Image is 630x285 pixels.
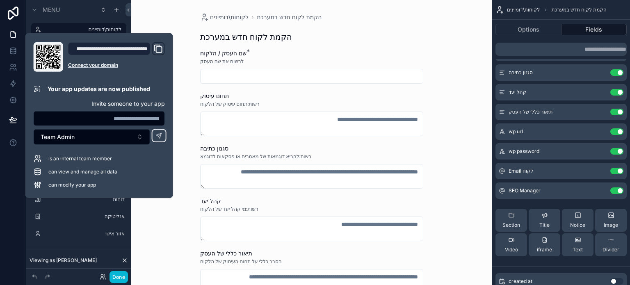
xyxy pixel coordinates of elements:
span: סגנון כתיבה [509,69,533,76]
span: Text [573,246,583,253]
button: Title [529,209,560,232]
span: תיאור כללי של העסק [509,109,552,115]
p: Your app updates are now published [48,85,150,93]
span: שם העסק / הלקוח [200,50,247,57]
span: Team Admin [41,133,75,141]
button: Options [495,24,562,35]
span: קהל יעד [200,197,221,204]
span: Divider [603,246,619,253]
span: iframe [537,246,552,253]
a: לקוחות\דומיינים [200,13,249,21]
span: Viewing as [PERSON_NAME] [30,257,97,264]
button: Section [495,209,527,232]
label: אנליטיקה [44,213,125,220]
p: Invite someone to your app [34,100,165,108]
span: תחום עיסוק [200,92,229,99]
button: Video [495,233,527,256]
label: לקוחות\דומיינים [44,26,121,33]
span: לקוחות\דומיינים [210,13,249,21]
span: Title [539,222,550,228]
a: Connect your domain [68,62,165,68]
button: Text [562,233,593,256]
button: Fields [562,24,627,35]
span: is an internal team member [48,155,112,162]
button: Done [110,271,128,283]
span: wp url [509,128,523,135]
button: Notice [562,209,593,232]
span: Image [604,222,618,228]
button: iframe [529,233,560,256]
button: Divider [595,233,627,256]
span: רשות:מי קהל יעד של הלקוח [200,206,258,212]
span: Section [502,222,520,228]
span: לרשום את שם העסק [200,58,244,65]
div: Domain and Custom Link [68,42,165,72]
span: רשות:להביא דוגמאות של מאמרים או פסקאות לדוגמא [200,153,311,160]
label: דוחות [44,196,125,203]
span: Email לקוח [509,168,533,174]
span: קהל יעד [509,89,526,96]
span: הסבר כללי על תחום העיסוק של הלקוח [200,258,282,265]
span: לקוחות\דומיינים [507,7,540,13]
span: SEO Manager [509,187,541,194]
span: wp password [509,148,539,155]
button: Image [595,209,627,232]
label: אזור אישי [44,230,125,237]
span: רשות:תחום עיסוק של הלקוח [200,101,260,107]
span: תיאור כללי של העסק [200,250,252,257]
span: Notice [570,222,585,228]
span: Menu [43,6,60,14]
span: can modify your app [48,182,96,188]
span: Video [505,246,518,253]
label: smart AI SETUP [44,248,125,254]
a: הקמת לקוח חדש במערכת [257,13,322,21]
h1: הקמת לקוח חדש במערכת [200,31,292,43]
span: can view and manage all data [48,169,117,175]
button: Select Button [34,129,150,145]
span: הקמת לקוח חדש במערכת [551,7,606,13]
span: סגנון כתיבה [200,145,228,152]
